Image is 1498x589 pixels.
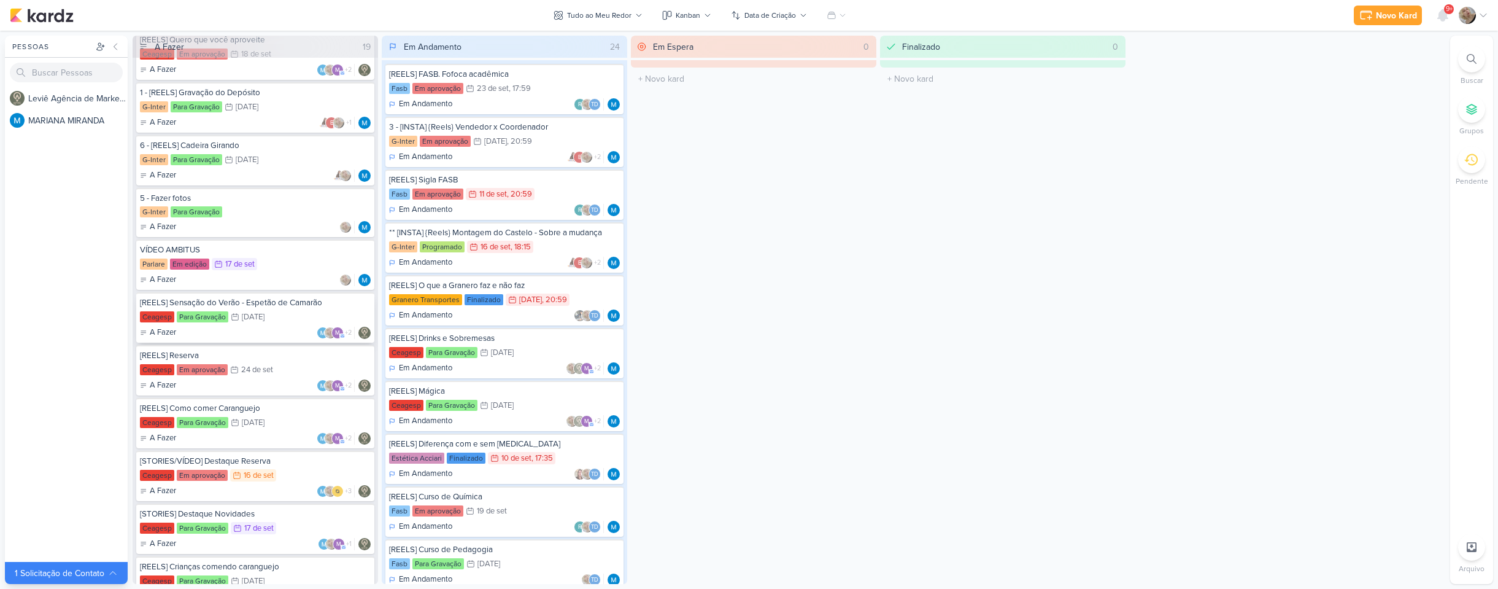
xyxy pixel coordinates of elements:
[324,485,336,497] img: Sarah Violante
[140,170,176,182] div: A Fazer
[574,521,604,533] div: Colaboradores: roberta.pecora@fasb.com.br, Sarah Violante, Thais de carvalho
[140,206,168,217] div: G-Inter
[608,468,620,480] img: MARIANA MIRANDA
[608,98,620,111] img: MARIANA MIRANDA
[140,221,176,233] div: A Fazer
[317,432,355,445] div: Colaboradores: MARIANA MIRANDA, Sarah Violante, mlegnaioli@gmail.com, Yasmin Yumi, Thais de carvalho
[242,313,264,321] div: [DATE]
[140,432,176,445] div: A Fazer
[389,98,452,111] div: Em Andamento
[581,257,593,269] img: Sarah Violante
[399,310,452,322] p: Em Andamento
[150,485,176,497] p: A Fazer
[358,221,371,233] div: Responsável: MARIANA MIRANDA
[140,311,174,322] div: Ceagesp
[344,434,352,443] span: +2
[389,386,620,397] div: [REELS] Mágica
[566,257,578,269] img: Amannda Primo
[573,151,585,163] div: emersongranero@ginter.com.br
[389,241,417,252] div: G-Inter
[389,294,462,305] div: Granero Transportes
[566,151,578,163] img: Amannda Primo
[389,415,452,427] div: Em Andamento
[573,415,585,427] img: Leviê Agência de Marketing Digital
[140,509,371,520] div: [STORIES] Destaque Novidades
[1354,6,1422,25] button: Novo Kard
[608,415,620,427] div: Responsável: MARIANA MIRANDA
[608,521,620,533] img: MARIANA MIRANDA
[358,538,371,550] img: Leviê Agência de Marketing Digital
[608,204,620,216] img: MARIANA MIRANDA
[574,204,604,216] div: Colaboradores: roberta.pecora@fasb.com.br, Sarah Violante, Thais de carvalho
[591,102,598,108] p: Td
[241,50,271,58] div: 18 de set
[420,136,471,147] div: Em aprovação
[389,347,423,358] div: Ceagesp
[389,83,410,94] div: Fasb
[399,415,452,427] p: Em Andamento
[140,364,174,375] div: Ceagesp
[1108,41,1123,53] div: 0
[358,485,371,497] div: Responsável: Leviê Agência de Marketing Digital
[574,98,604,111] div: Colaboradores: roberta.pecora@fasb.com.br, Sarah Violante, Thais de carvalho
[501,454,531,462] div: 10 de set
[389,505,410,517] div: Fasb
[412,505,463,517] div: Em aprovação
[140,101,168,112] div: G-Inter
[155,41,184,53] div: A Fazer
[404,41,461,53] div: Em Andamento
[589,98,601,111] div: Thais de carvalho
[244,472,274,480] div: 16 de set
[591,472,598,478] p: Td
[10,63,123,82] input: Buscar Pessoas
[317,380,355,392] div: Colaboradores: MARIANA MIRANDA, Sarah Violante, mlegnaioli@gmail.com, Yasmin Yumi, Thais de carvalho
[399,362,452,375] p: Em Andamento
[605,41,625,53] div: 24
[608,362,620,375] img: MARIANA MIRANDA
[358,221,371,233] img: MARIANA MIRANDA
[566,257,604,269] div: Colaboradores: Amannda Primo, emersongranero@ginter.com.br, Sarah Violante, Thais de carvalho, ma...
[333,117,345,129] img: Sarah Violante
[882,70,1123,88] input: + Novo kard
[225,260,255,268] div: 17 de set
[317,327,329,339] img: MARIANA MIRANDA
[420,241,465,252] div: Programado
[177,364,228,375] div: Em aprovação
[1446,4,1453,14] span: 9+
[317,380,329,392] img: MARIANA MIRANDA
[573,257,585,269] div: emersongranero@ginter.com.br
[140,297,371,308] div: [REELS] Sensação do Verão - Espetão de Camarão
[358,274,371,286] img: MARIANA MIRANDA
[902,41,940,53] div: Finalizado
[150,432,176,445] p: A Fazer
[5,562,128,584] button: 1 Solicitação de Contato
[399,257,452,269] p: Em Andamento
[542,296,567,304] div: , 20:59
[358,64,371,76] img: Leviê Agência de Marketing Digital
[566,415,604,427] div: Colaboradores: Sarah Violante, Leviê Agência de Marketing Digital, mlegnaioli@gmail.com, Yasmin Y...
[28,114,128,127] div: M A R I A N A M I R A N D A
[581,574,604,586] div: Colaboradores: Sarah Violante, Thais de carvalho
[389,544,620,555] div: [REELS] Curso de Pedagogia
[509,85,531,93] div: , 17:59
[581,362,593,375] div: mlegnaioli@gmail.com
[593,416,601,426] span: +2
[389,151,452,163] div: Em Andamento
[399,98,452,111] p: Em Andamento
[177,311,228,322] div: Para Gravação
[399,521,452,533] p: Em Andamento
[150,170,176,182] p: A Fazer
[574,310,586,322] img: Everton Granero
[589,310,601,322] div: Thais de carvalho
[519,296,542,304] div: [DATE]
[344,328,352,338] span: +2
[10,41,93,52] div: Pessoas
[331,432,344,445] div: mlegnaioli@gmail.com
[477,560,500,568] div: [DATE]
[140,523,174,534] div: Ceagesp
[1461,75,1483,86] p: Buscar
[236,156,258,164] div: [DATE]
[608,310,620,322] div: Responsável: MARIANA MIRANDA
[574,468,586,480] img: Tatiane Acciari
[581,468,593,480] img: Sarah Violante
